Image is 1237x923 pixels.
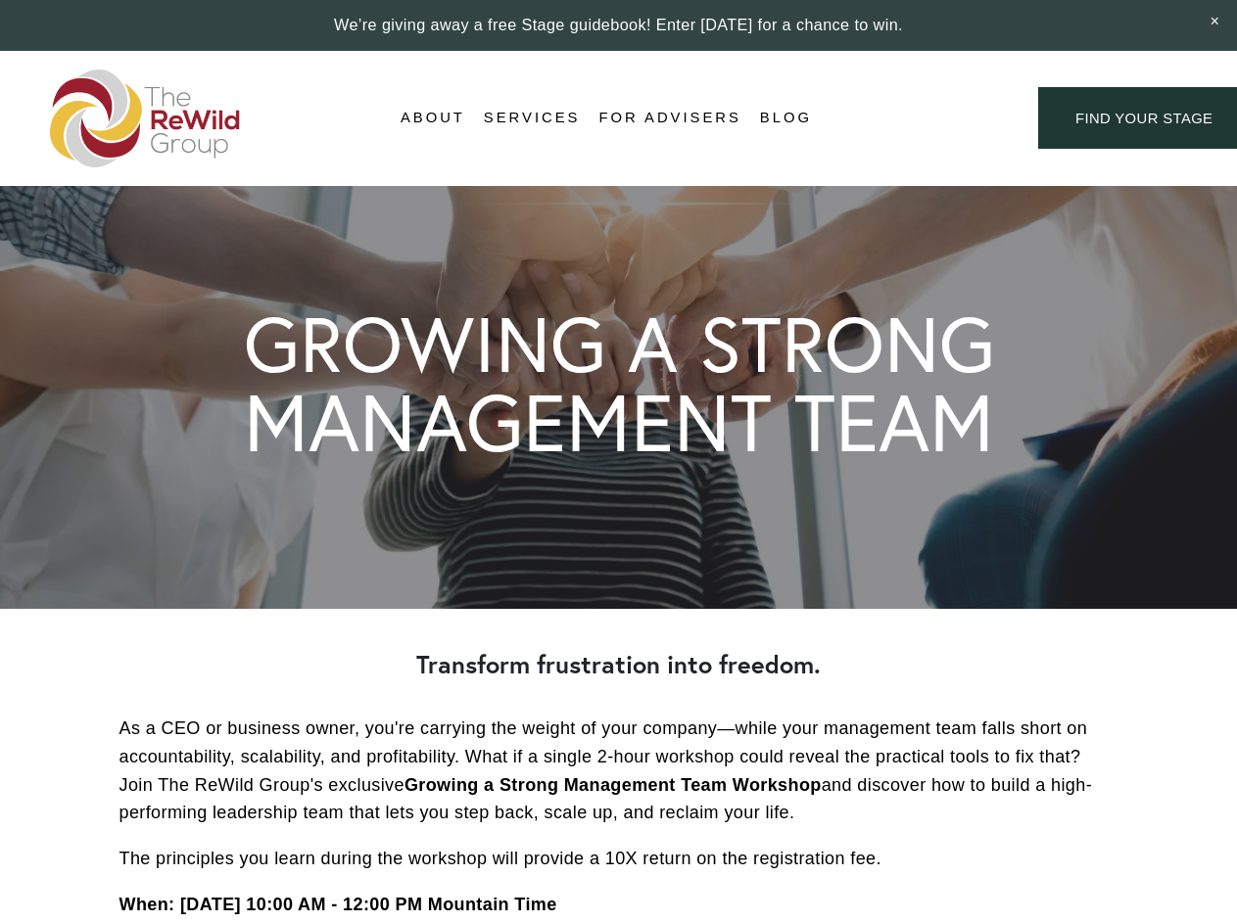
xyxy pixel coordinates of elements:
h1: GROWING A STRONG [244,305,995,383]
p: As a CEO or business owner, you're carrying the weight of your company—while your management team... [119,715,1118,827]
a: For Advisers [598,104,740,133]
a: folder dropdown [401,104,465,133]
img: The ReWild Group [50,69,242,167]
a: Blog [760,104,812,133]
strong: When: [119,895,175,914]
strong: Transform frustration into freedom. [416,648,821,680]
strong: Growing a Strong Management Team Workshop [404,775,822,795]
a: folder dropdown [484,104,581,133]
p: The principles you learn during the workshop will provide a 10X return on the registration fee. [119,845,1118,873]
span: Services [484,105,581,131]
span: About [401,105,465,131]
h1: MANAGEMENT TEAM [244,383,994,462]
